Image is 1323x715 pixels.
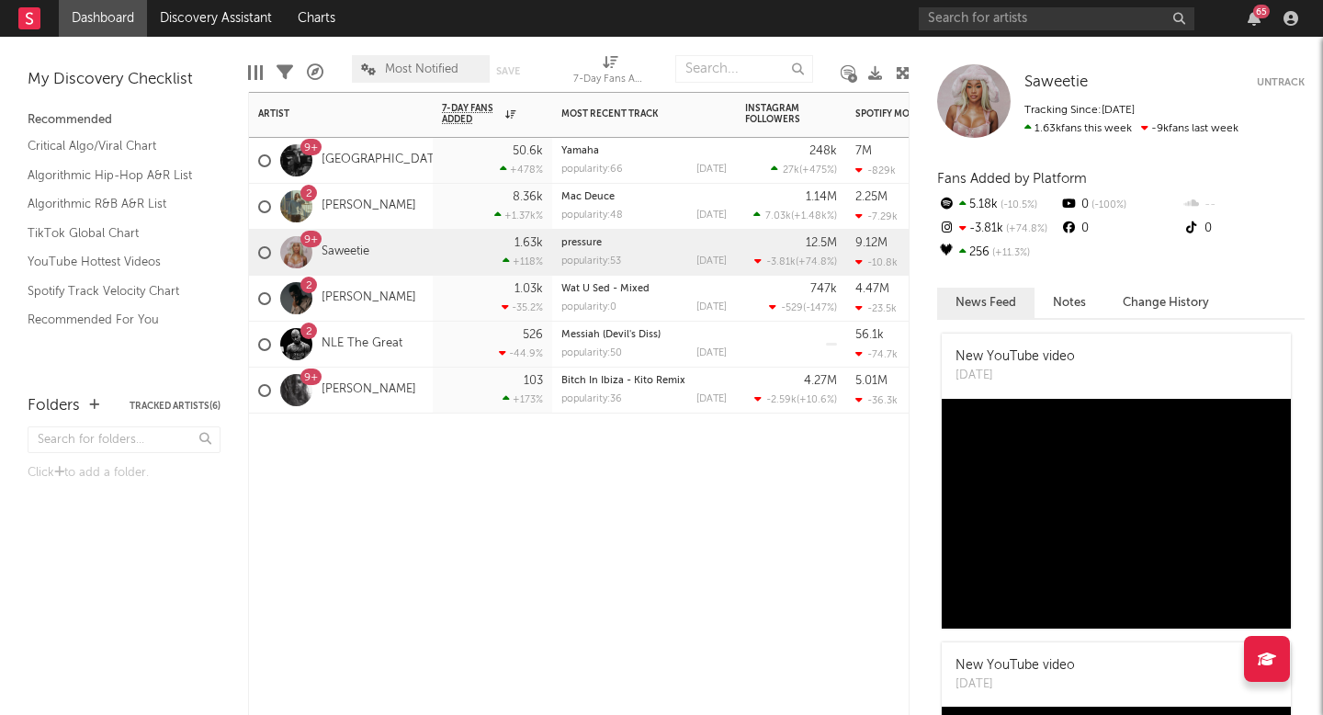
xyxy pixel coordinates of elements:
[561,348,622,358] div: popularity: 50
[696,348,727,358] div: [DATE]
[855,165,896,176] div: -829k
[1024,123,1132,134] span: 1.63k fans this week
[499,347,543,359] div: -44.9 %
[855,394,898,406] div: -36.3k
[1003,224,1047,234] span: +74.8 %
[989,248,1030,258] span: +11.3 %
[798,257,834,267] span: +74.8 %
[806,303,834,313] span: -147 %
[754,255,837,267] div: ( )
[937,217,1059,241] div: -3.81k
[804,375,837,387] div: 4.27M
[937,193,1059,217] div: 5.18k
[513,145,543,157] div: 50.6k
[696,165,727,175] div: [DATE]
[248,46,263,99] div: Edit Columns
[675,55,813,83] input: Search...
[781,303,803,313] span: -529
[855,348,898,360] div: -74.7k
[696,394,727,404] div: [DATE]
[998,200,1037,210] span: -10.5 %
[1104,288,1227,318] button: Change History
[277,46,293,99] div: Filters
[561,210,623,221] div: popularity: 48
[766,257,796,267] span: -3.81k
[955,367,1075,385] div: [DATE]
[322,290,416,306] a: [PERSON_NAME]
[771,164,837,176] div: ( )
[28,462,220,484] div: Click to add a folder.
[855,108,993,119] div: Spotify Monthly Listeners
[523,329,543,341] div: 526
[855,283,889,295] div: 4.47M
[1059,193,1182,217] div: 0
[806,191,837,203] div: 1.14M
[696,256,727,267] div: [DATE]
[765,211,791,221] span: 7.03k
[794,211,834,221] span: +1.48k %
[955,347,1075,367] div: New YouTube video
[496,66,520,76] button: Save
[561,146,727,156] div: Yamaha
[1059,217,1182,241] div: 0
[955,656,1075,675] div: New YouTube video
[573,46,647,99] div: 7-Day Fans Added (7-Day Fans Added)
[1182,217,1305,241] div: 0
[28,426,220,453] input: Search for folders...
[28,165,202,186] a: Algorithmic Hip-Hop A&R List
[855,237,888,249] div: 9.12M
[561,330,727,340] div: Messiah (Devil's Diss)
[28,109,220,131] div: Recommended
[1182,193,1305,217] div: --
[561,284,650,294] a: Wat U Sed - Mixed
[754,393,837,405] div: ( )
[937,288,1035,318] button: News Feed
[561,330,661,340] a: Messiah (Devil's Diss)
[561,192,615,202] a: Mac Deuce
[322,244,369,260] a: Saweetie
[1024,74,1088,92] a: Saweetie
[855,210,898,222] div: -7.29k
[561,238,727,248] div: pressure
[696,210,727,221] div: [DATE]
[766,395,797,405] span: -2.59k
[28,395,80,417] div: Folders
[500,164,543,176] div: +478 %
[130,402,220,411] button: Tracked Artists(6)
[524,375,543,387] div: 103
[809,145,837,157] div: 248k
[937,241,1059,265] div: 256
[385,63,458,75] span: Most Notified
[561,192,727,202] div: Mac Deuce
[561,108,699,119] div: Most Recent Track
[28,252,202,272] a: YouTube Hottest Videos
[28,194,202,214] a: Algorithmic R&B A&R List
[561,376,685,386] a: Bitch In Ibiza - Kito Remix
[753,210,837,221] div: ( )
[561,376,727,386] div: Bitch In Ibiza - Kito Remix
[561,256,621,267] div: popularity: 53
[28,310,202,330] a: Recommended For You
[28,223,202,244] a: TikTok Global Chart
[494,210,543,221] div: +1.37k %
[561,394,622,404] div: popularity: 36
[696,302,727,312] div: [DATE]
[514,283,543,295] div: 1.03k
[855,302,897,314] div: -23.5k
[307,46,323,99] div: A&R Pipeline
[322,153,446,168] a: [GEOGRAPHIC_DATA]
[855,375,888,387] div: 5.01M
[322,199,416,214] a: [PERSON_NAME]
[1248,11,1261,26] button: 65
[799,395,834,405] span: +10.6 %
[514,237,543,249] div: 1.63k
[1089,200,1126,210] span: -100 %
[513,191,543,203] div: 8.36k
[810,283,837,295] div: 747k
[561,238,602,248] a: pressure
[561,146,599,156] a: Yamaha
[855,145,872,157] div: 7M
[855,329,884,341] div: 56.1k
[802,165,834,176] span: +475 %
[503,393,543,405] div: +173 %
